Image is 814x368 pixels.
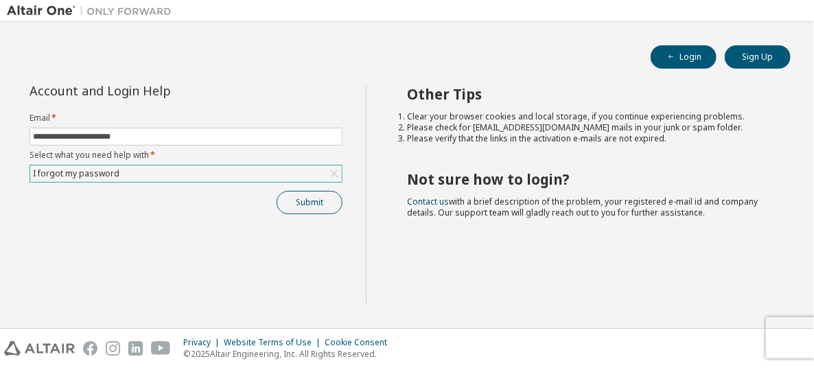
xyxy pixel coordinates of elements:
span: with a brief description of the problem, your registered e-mail id and company details. Our suppo... [408,196,758,218]
div: Cookie Consent [325,337,395,348]
div: Account and Login Help [30,85,280,96]
div: Website Terms of Use [224,337,325,348]
img: facebook.svg [83,341,97,356]
img: instagram.svg [106,341,120,356]
p: © 2025 Altair Engineering, Inc. All Rights Reserved. [183,348,395,360]
label: Email [30,113,342,124]
h2: Other Tips [408,85,767,103]
li: Please check for [EMAIL_ADDRESS][DOMAIN_NAME] mails in your junk or spam folder. [408,122,767,133]
li: Clear your browser cookies and local storage, if you continue experiencing problems. [408,111,767,122]
div: I forgot my password [30,165,342,182]
img: youtube.svg [151,341,171,356]
img: altair_logo.svg [4,341,75,356]
button: Submit [277,191,342,214]
li: Please verify that the links in the activation e-mails are not expired. [408,133,767,144]
button: Login [651,45,717,69]
img: linkedin.svg [128,341,143,356]
button: Sign Up [725,45,791,69]
div: I forgot my password [31,166,121,181]
div: Privacy [183,337,224,348]
img: Altair One [7,4,178,18]
label: Select what you need help with [30,150,342,161]
h2: Not sure how to login? [408,170,767,188]
a: Contact us [408,196,450,207]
